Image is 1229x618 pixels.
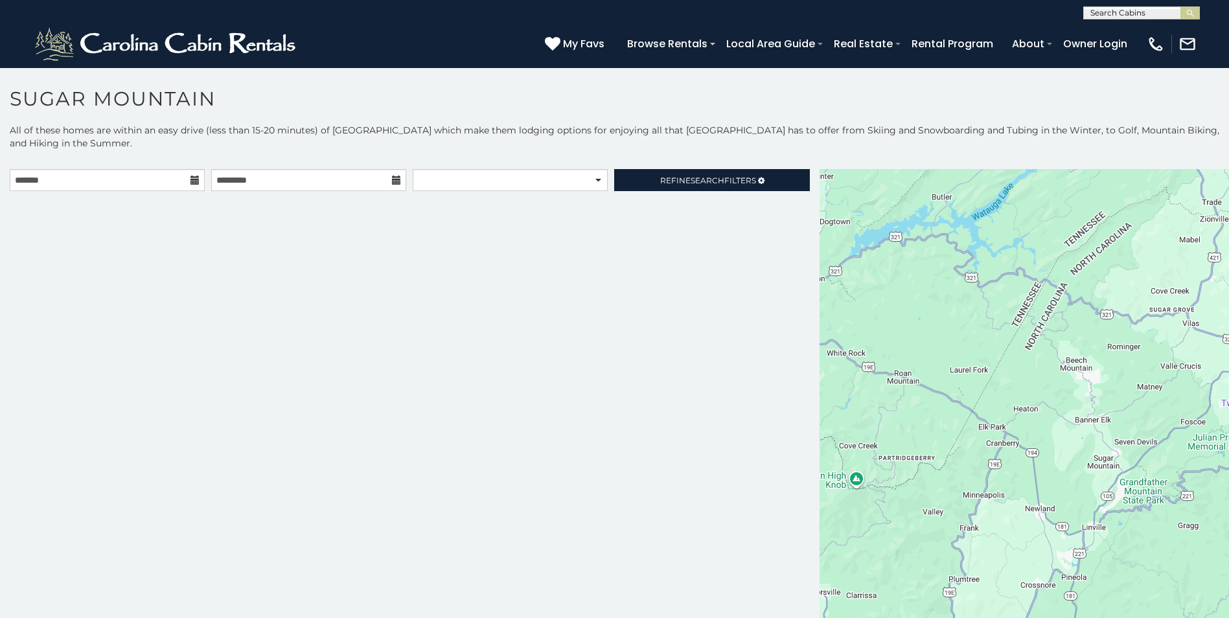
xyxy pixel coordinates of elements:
a: My Favs [545,36,608,52]
img: White-1-2.png [32,25,301,63]
span: Search [691,176,724,185]
img: mail-regular-white.png [1178,35,1197,53]
a: Local Area Guide [720,32,821,55]
span: Refine Filters [660,176,756,185]
a: Browse Rentals [621,32,714,55]
a: Rental Program [905,32,1000,55]
a: RefineSearchFilters [614,169,809,191]
a: Real Estate [827,32,899,55]
a: Owner Login [1057,32,1134,55]
img: phone-regular-white.png [1147,35,1165,53]
span: My Favs [563,36,604,52]
a: About [1005,32,1051,55]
